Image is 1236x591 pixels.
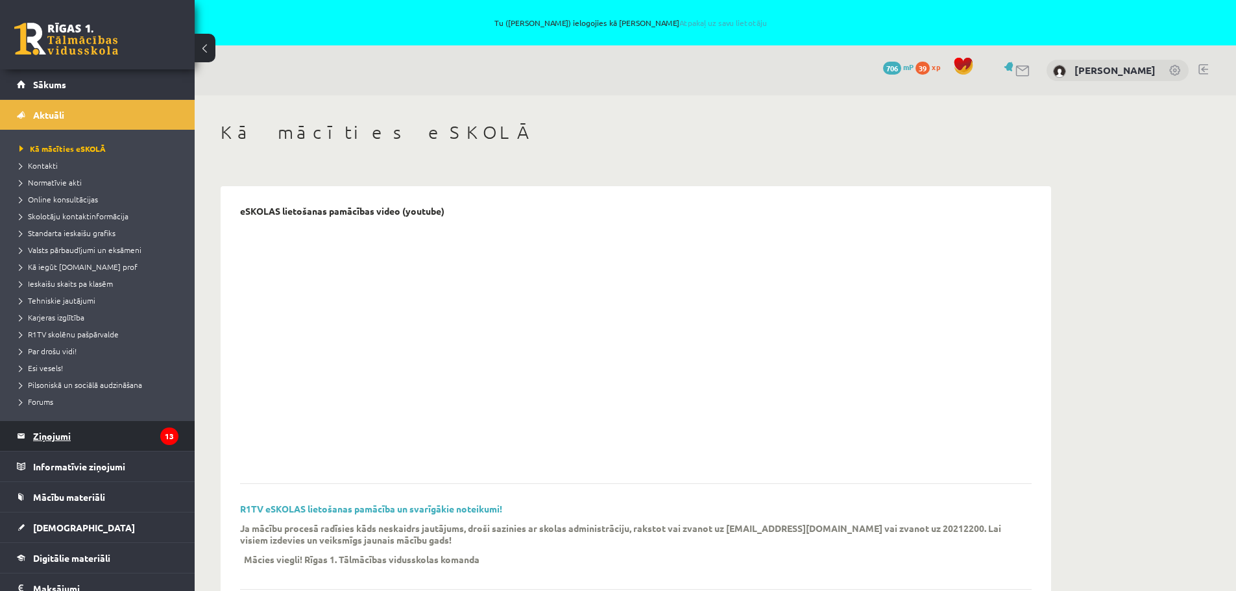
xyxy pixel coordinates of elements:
span: Normatīvie akti [19,177,82,187]
p: eSKOLAS lietošanas pamācības video (youtube) [240,206,444,217]
a: Ziņojumi13 [17,421,178,451]
span: [DEMOGRAPHIC_DATA] [33,522,135,533]
a: Ieskaišu skaits pa klasēm [19,278,182,289]
span: Kā iegūt [DOMAIN_NAME] prof [19,261,138,272]
a: 706 mP [883,62,914,72]
span: Tu ([PERSON_NAME]) ielogojies kā [PERSON_NAME] [149,19,1113,27]
legend: Ziņojumi [33,421,178,451]
a: Esi vesels! [19,362,182,374]
span: Digitālie materiāli [33,552,110,564]
span: Par drošu vidi! [19,346,77,356]
a: Mācību materiāli [17,482,178,512]
a: Sākums [17,69,178,99]
span: Karjeras izglītība [19,312,84,322]
span: Aktuāli [33,109,64,121]
a: Kā iegūt [DOMAIN_NAME] prof [19,261,182,272]
span: Esi vesels! [19,363,63,373]
a: Atpakaļ uz savu lietotāju [679,18,767,28]
span: Forums [19,396,53,407]
span: Tehniskie jautājumi [19,295,95,306]
span: Sākums [33,78,66,90]
a: Informatīvie ziņojumi [17,452,178,481]
a: Forums [19,396,182,407]
a: Normatīvie akti [19,176,182,188]
a: Valsts pārbaudījumi un eksāmeni [19,244,182,256]
a: Pilsoniskā un sociālā audzināšana [19,379,182,391]
span: Mācību materiāli [33,491,105,503]
p: Mācies viegli! [244,553,302,565]
span: Kontakti [19,160,58,171]
a: Aktuāli [17,100,178,130]
a: 39 xp [915,62,947,72]
a: Karjeras izglītība [19,311,182,323]
a: Rīgas 1. Tālmācības vidusskola [14,23,118,55]
a: Skolotāju kontaktinformācija [19,210,182,222]
span: Skolotāju kontaktinformācija [19,211,128,221]
p: Ja mācību procesā radīsies kāds neskaidrs jautājums, droši sazinies ar skolas administrāciju, rak... [240,522,1012,546]
img: Kristofers Vasiļjevs [1053,65,1066,78]
a: [PERSON_NAME] [1074,64,1156,77]
legend: Informatīvie ziņojumi [33,452,178,481]
a: [DEMOGRAPHIC_DATA] [17,513,178,542]
span: 39 [915,62,930,75]
span: mP [903,62,914,72]
span: Ieskaišu skaits pa klasēm [19,278,113,289]
i: 13 [160,428,178,445]
span: Standarta ieskaišu grafiks [19,228,115,238]
span: Online konsultācijas [19,194,98,204]
span: 706 [883,62,901,75]
a: Par drošu vidi! [19,345,182,357]
a: R1TV eSKOLAS lietošanas pamācība un svarīgākie noteikumi! [240,503,502,514]
a: Online konsultācijas [19,193,182,205]
span: Kā mācīties eSKOLĀ [19,143,106,154]
a: Tehniskie jautājumi [19,295,182,306]
a: R1TV skolēnu pašpārvalde [19,328,182,340]
a: Kā mācīties eSKOLĀ [19,143,182,154]
span: xp [932,62,940,72]
span: R1TV skolēnu pašpārvalde [19,329,119,339]
p: Rīgas 1. Tālmācības vidusskolas komanda [304,553,479,565]
span: Pilsoniskā un sociālā audzināšana [19,380,142,390]
a: Digitālie materiāli [17,543,178,573]
a: Kontakti [19,160,182,171]
h1: Kā mācīties eSKOLĀ [221,121,1051,143]
a: Standarta ieskaišu grafiks [19,227,182,239]
span: Valsts pārbaudījumi un eksāmeni [19,245,141,255]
